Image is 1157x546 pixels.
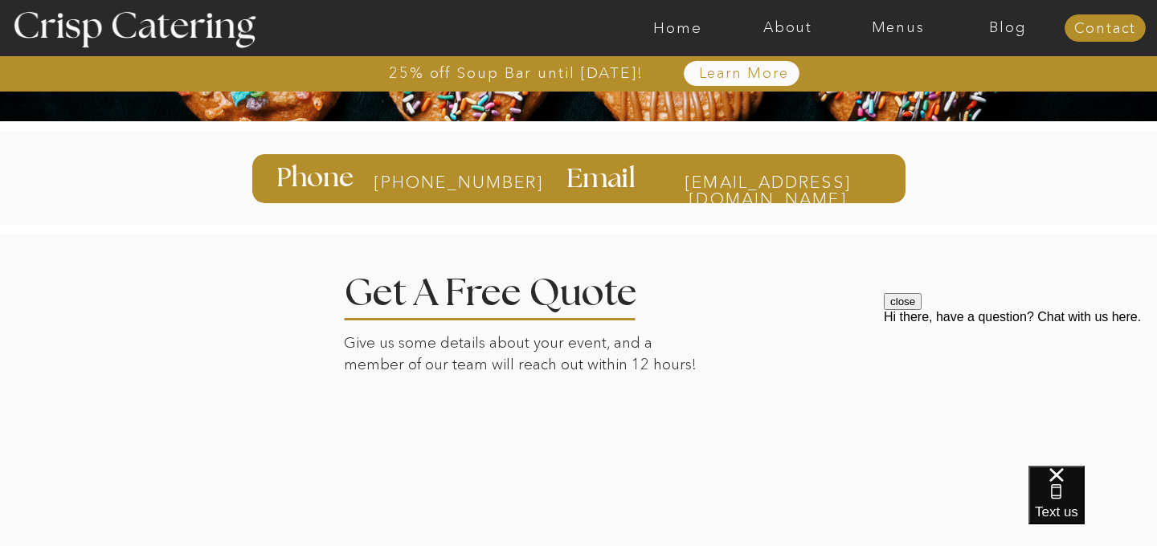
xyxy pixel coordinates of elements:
a: About [733,20,843,36]
a: [EMAIL_ADDRESS][DOMAIN_NAME] [653,173,882,189]
a: Blog [953,20,1063,36]
a: 25% off Soup Bar until [DATE]! [331,65,701,81]
a: Menus [843,20,953,36]
h3: Phone [276,165,358,192]
iframe: podium webchat widget bubble [1028,466,1157,546]
h2: Get A Free Quote [344,275,686,304]
a: Contact [1065,21,1146,37]
p: Give us some details about your event, and a member of our team will reach out within 12 hours! [344,332,708,380]
a: [PHONE_NUMBER] [374,173,501,191]
a: Learn More [661,66,826,82]
a: Home [623,20,733,36]
h3: Email [566,165,640,191]
iframe: podium webchat widget prompt [884,293,1157,486]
